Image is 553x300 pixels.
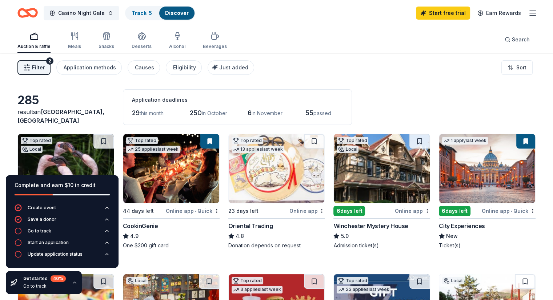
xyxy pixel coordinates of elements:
div: Top rated [21,137,52,144]
a: Image for Oriental TradingTop rated13 applieslast week23 days leftOnline appOriental Trading4.8Do... [228,134,325,249]
a: Home [17,4,38,21]
span: Casino Night Gala [58,9,105,17]
button: Alcohol [169,29,185,53]
div: Go to track [28,228,51,234]
div: Local [337,146,358,153]
button: Sort [501,60,533,75]
img: Image for Winchester Mystery House [334,134,430,203]
div: Eligibility [173,63,196,72]
div: Application deadlines [132,96,343,104]
div: Online app [395,206,430,215]
span: in October [202,110,227,116]
button: Update application status [15,251,110,262]
div: Application methods [64,63,116,72]
div: Online app [289,206,325,215]
div: 13 applies last week [232,146,284,153]
div: CookinGenie [123,222,158,230]
a: Track· 5 [132,10,152,16]
button: Search [499,32,536,47]
button: Eligibility [166,60,202,75]
div: 6 days left [333,206,365,216]
div: 3 applies last week [232,286,282,293]
div: Get started [23,275,66,282]
button: Casino Night Gala [44,6,119,20]
div: 25 applies last week [126,146,180,153]
span: in November [252,110,282,116]
span: Sort [516,63,526,72]
div: Local [442,277,464,284]
img: Image for City Experiences [439,134,535,203]
span: New [446,232,458,240]
img: Image for Oakland Zoo [18,134,114,203]
div: Online app Quick [482,206,536,215]
div: Complete and earn $10 in credit [15,181,110,190]
div: Causes [135,63,154,72]
img: Image for CookinGenie [123,134,219,203]
button: Track· 5Discover [125,6,195,20]
div: Start an application [28,240,69,246]
div: 44 days left [123,207,154,215]
button: Create event [15,204,110,216]
span: • [511,208,512,214]
img: Image for Oriental Trading [229,134,325,203]
div: Top rated [232,277,263,284]
span: 4.9 [130,232,139,240]
span: 4.8 [236,232,244,240]
div: Local [126,277,148,284]
span: passed [313,110,331,116]
div: Oriental Trading [228,222,273,230]
div: 40 % [51,275,66,282]
div: Auction & raffle [17,44,51,49]
div: 6 days left [439,206,470,216]
a: Earn Rewards [473,7,525,20]
button: Beverages [203,29,227,53]
span: 5.0 [341,232,348,240]
div: Top rated [232,137,263,144]
div: 23 applies last week [337,286,390,293]
div: 23 days left [228,207,259,215]
div: Snacks [99,44,114,49]
button: Meals [68,29,81,53]
div: Donation depends on request [228,242,325,249]
div: 1 apply last week [442,137,488,145]
span: 6 [248,109,252,117]
a: Image for Winchester Mystery HouseTop ratedLocal6days leftOnline appWinchester Mystery House5.0Ad... [333,134,430,249]
div: Ticket(s) [439,242,536,249]
button: Go to track [15,227,110,239]
button: Desserts [132,29,152,53]
span: in [17,108,104,124]
div: Top rated [337,137,368,144]
a: Start free trial [416,7,470,20]
div: Desserts [132,44,152,49]
div: Go to track [23,283,66,289]
div: Alcohol [169,44,185,49]
span: Filter [32,63,45,72]
div: Top rated [126,137,158,144]
span: [GEOGRAPHIC_DATA], [GEOGRAPHIC_DATA] [17,108,104,124]
button: Just added [208,60,254,75]
button: Auction & raffle [17,29,51,53]
button: Filter2 [17,60,51,75]
span: Just added [219,64,248,70]
div: 2 [46,57,53,65]
button: Snacks [99,29,114,53]
span: 250 [190,109,202,117]
span: • [195,208,196,214]
button: Causes [128,60,160,75]
div: Online app Quick [166,206,220,215]
button: Application methods [56,60,122,75]
button: Save a donor [15,216,110,227]
span: this month [140,110,164,116]
div: Meals [68,44,81,49]
a: Image for City Experiences1 applylast week6days leftOnline app•QuickCity ExperiencesNewTicket(s) [439,134,536,249]
div: 285 [17,93,114,108]
div: Beverages [203,44,227,49]
span: Search [512,35,530,44]
a: Image for CookinGenieTop rated25 applieslast week44 days leftOnline app•QuickCookinGenie4.9One $2... [123,134,220,249]
div: One $200 gift card [123,242,220,249]
div: Update application status [28,251,83,257]
div: Admission ticket(s) [333,242,430,249]
div: Top rated [337,277,368,284]
a: Image for Oakland ZooTop ratedLocal21 days leftOnline app•QuickOakland Zoo5.01 one-day Family Pas... [17,134,114,256]
div: Save a donor [28,216,56,222]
